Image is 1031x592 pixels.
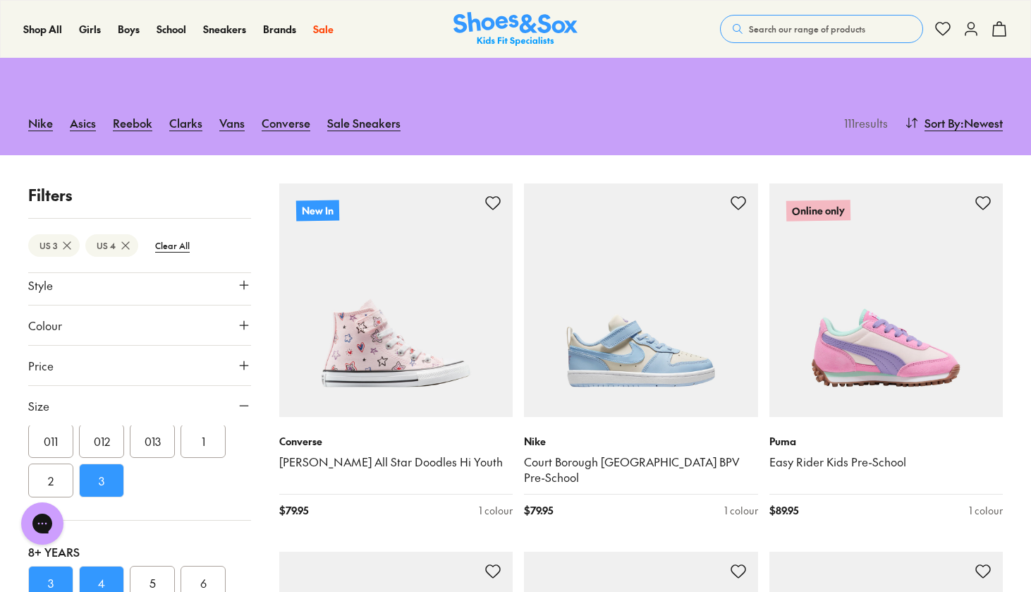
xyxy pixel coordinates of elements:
[28,543,251,560] div: 8+ Years
[279,454,513,470] a: [PERSON_NAME] All Star Doodles Hi Youth
[219,107,245,138] a: Vans
[144,233,201,258] btn: Clear All
[23,22,62,37] a: Shop All
[169,107,202,138] a: Clarks
[28,424,73,458] button: 011
[118,22,140,37] a: Boys
[113,107,152,138] a: Reebok
[79,424,124,458] button: 012
[28,234,80,257] btn: US 3
[70,107,96,138] a: Asics
[262,107,310,138] a: Converse
[118,22,140,36] span: Boys
[769,503,798,518] span: $ 89.95
[79,464,124,497] button: 3
[279,503,308,518] span: $ 79.95
[960,114,1003,131] span: : Newest
[279,434,513,449] p: Converse
[28,107,53,138] a: Nike
[157,22,186,36] span: School
[969,503,1003,518] div: 1 colour
[14,497,71,550] iframe: Gorgias live chat messenger
[786,200,850,222] p: Online only
[724,503,758,518] div: 1 colour
[838,114,888,131] p: 111 results
[203,22,246,37] a: Sneakers
[769,183,1003,418] a: Online only
[313,22,334,37] a: Sale
[28,183,251,207] p: Filters
[453,12,578,47] a: Shoes & Sox
[769,434,1003,449] p: Puma
[263,22,296,36] span: Brands
[327,107,401,138] a: Sale Sneakers
[28,317,62,334] span: Colour
[524,454,758,485] a: Court Borough [GEOGRAPHIC_DATA] BPV Pre-School
[28,265,251,305] button: Style
[203,22,246,36] span: Sneakers
[28,397,49,414] span: Size
[28,386,251,425] button: Size
[28,277,53,294] span: Style
[524,434,758,449] p: Nike
[769,454,1003,470] a: Easy Rider Kids Pre-School
[453,12,578,47] img: SNS_Logo_Responsive.svg
[85,234,138,257] btn: US 4
[130,424,175,458] button: 013
[79,22,101,37] a: Girls
[313,22,334,36] span: Sale
[749,23,865,35] span: Search our range of products
[157,22,186,37] a: School
[720,15,923,43] button: Search our range of products
[28,464,73,497] button: 2
[181,424,226,458] button: 1
[79,22,101,36] span: Girls
[479,503,513,518] div: 1 colour
[279,183,513,418] a: New In
[263,22,296,37] a: Brands
[23,22,62,36] span: Shop All
[28,346,251,385] button: Price
[905,107,1003,138] button: Sort By:Newest
[28,306,251,345] button: Colour
[524,503,553,518] span: $ 79.95
[925,114,960,131] span: Sort By
[28,357,54,374] span: Price
[295,200,338,221] p: New In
